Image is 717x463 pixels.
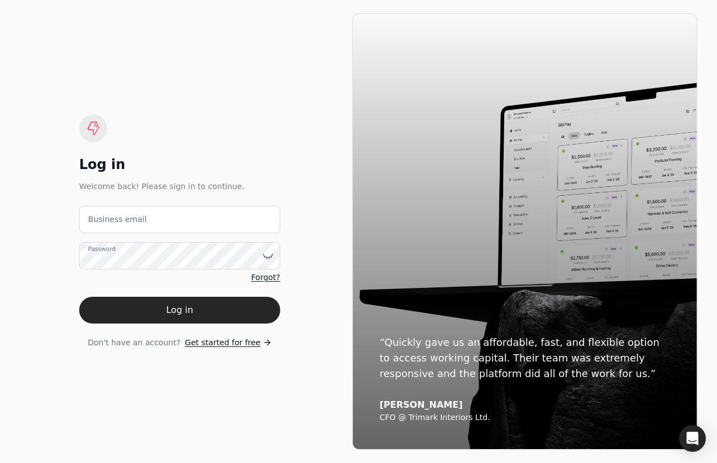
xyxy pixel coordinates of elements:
div: Open Intercom Messenger [679,425,706,452]
label: Business email [88,214,147,225]
div: Welcome back! Please sign in to continue. [79,180,280,192]
div: Log in [79,156,280,173]
button: Log in [79,297,280,324]
span: Get started for free [185,337,260,349]
div: “Quickly gave us an affordable, fast, and flexible option to access working capital. Their team w... [380,335,670,382]
label: Password [88,245,116,254]
div: [PERSON_NAME] [380,399,670,411]
a: Forgot? [251,272,280,283]
div: CFO @ Trimark Interiors Ltd. [380,413,670,423]
a: Get started for free [185,337,271,349]
span: Don't have an account? [88,337,180,349]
